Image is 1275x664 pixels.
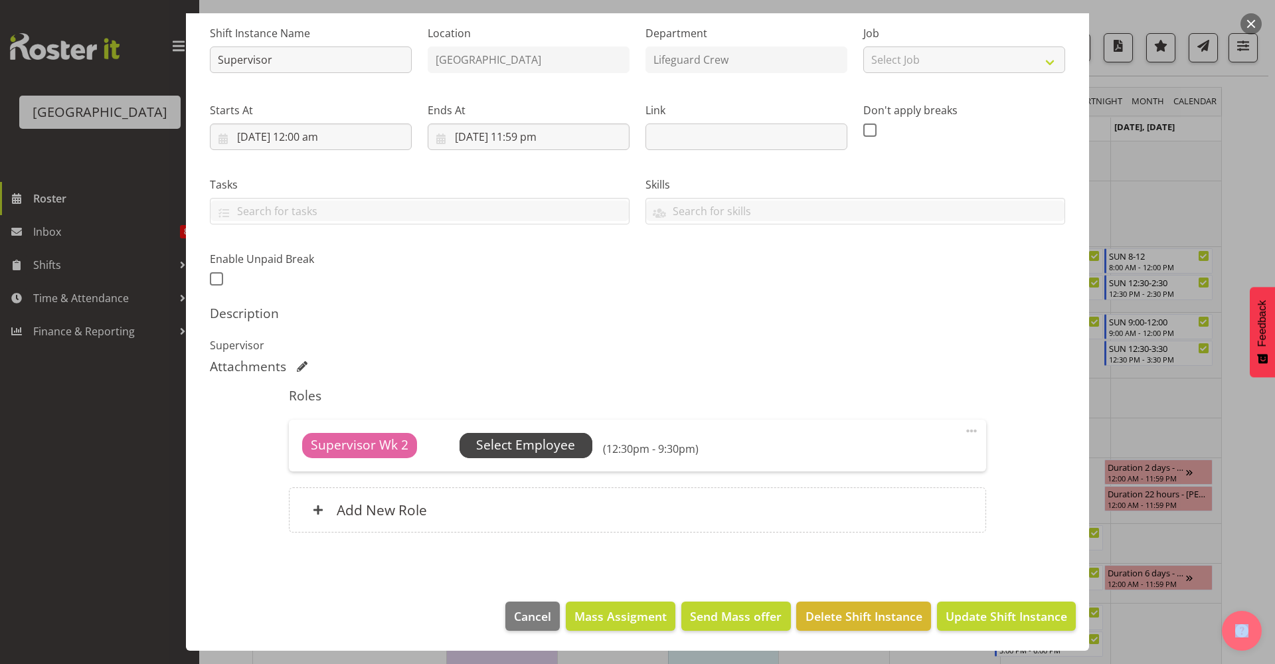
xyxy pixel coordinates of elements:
span: Mass Assigment [574,608,667,625]
span: Delete Shift Instance [806,608,922,625]
input: Search for skills [646,201,1064,221]
span: Update Shift Instance [946,608,1067,625]
label: Job [863,25,1065,41]
button: Mass Assigment [566,602,675,631]
label: Ends At [428,102,630,118]
input: Shift Instance Name [210,46,412,73]
h5: Roles [289,388,985,404]
p: Supervisor [210,337,1065,353]
img: help-xxl-2.png [1235,624,1248,637]
h6: Add New Role [337,501,427,519]
button: Feedback - Show survey [1250,287,1275,377]
button: Update Shift Instance [937,602,1076,631]
h6: (12:30pm - 9:30pm) [603,442,699,456]
label: Department [645,25,847,41]
label: Starts At [210,102,412,118]
span: Feedback [1256,300,1268,347]
span: Supervisor Wk 2 [311,436,408,455]
label: Skills [645,177,1065,193]
label: Tasks [210,177,630,193]
h5: Attachments [210,359,286,374]
input: Click to select... [428,124,630,150]
label: Location [428,25,630,41]
button: Cancel [505,602,560,631]
label: Don't apply breaks [863,102,1065,118]
label: Shift Instance Name [210,25,412,41]
input: Search for tasks [211,201,629,221]
label: Link [645,102,847,118]
button: Send Mass offer [681,602,790,631]
input: Click to select... [210,124,412,150]
label: Enable Unpaid Break [210,251,412,267]
h5: Description [210,305,1065,321]
span: Send Mass offer [690,608,782,625]
span: Select Employee [476,436,575,455]
span: Cancel [514,608,551,625]
button: Delete Shift Instance [796,602,930,631]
